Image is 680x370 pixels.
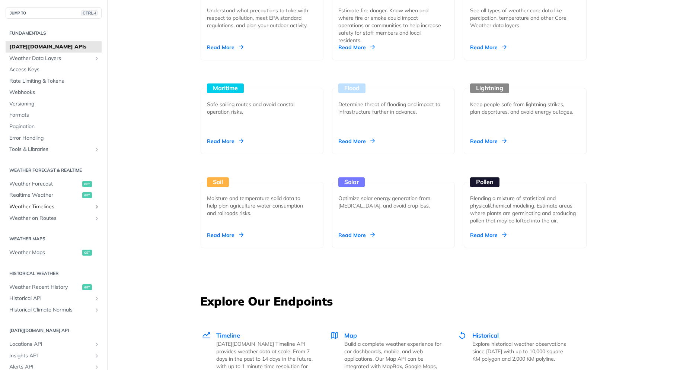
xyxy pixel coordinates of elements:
button: Show subpages for Tools & Libraries [94,146,100,152]
div: Flood [338,83,365,93]
a: Historical APIShow subpages for Historical API [6,293,102,304]
div: See all types of weather core data like percipation, temperature and other Core Weather data layers [470,7,574,29]
a: Pagination [6,121,102,132]
div: Maritime [207,83,244,93]
div: Keep people safe from lightning strikes, plan departures, and avoid energy outages. [470,101,574,116]
h3: Explore Our Endpoints [200,293,587,309]
button: Show subpages for Insights API [94,353,100,359]
button: Show subpages for Weather on Routes [94,215,100,221]
a: Weather Forecastget [6,178,102,190]
button: Show subpages for Weather Timelines [94,204,100,210]
a: [DATE][DOMAIN_NAME] APIs [6,41,102,53]
span: Formats [9,111,100,119]
a: Lightning Keep people safe from lightning strikes, plan departures, and avoid energy outages. Rea... [461,60,590,154]
button: Show subpages for Historical Climate Normals [94,307,100,313]
span: Weather on Routes [9,215,92,222]
a: Weather Mapsget [6,247,102,258]
a: Pollen Blending a mixture of statistical and physical/chemical modeling. Estimate areas where pla... [461,154,590,248]
div: Read More [470,231,507,239]
span: Weather Data Layers [9,55,92,62]
h2: Fundamentals [6,30,102,37]
img: Timeline [202,331,211,340]
div: Pollen [470,177,499,187]
button: JUMP TOCTRL-/ [6,7,102,19]
span: Pagination [9,123,100,130]
span: Weather Maps [9,249,80,256]
a: Insights APIShow subpages for Insights API [6,350,102,361]
a: Weather Recent Historyget [6,282,102,293]
button: Show subpages for Alerts API [94,364,100,370]
button: Show subpages for Historical API [94,295,100,301]
span: get [82,250,92,256]
div: Optimize solar energy generation from [MEDICAL_DATA], and avoid crop loss. [338,195,443,209]
span: Map [344,332,357,339]
div: Estimate fire danger. Know when and where fire or smoke could impact operations or communities to... [338,7,443,44]
div: Read More [470,44,507,51]
div: Soil [207,177,229,187]
a: Locations APIShow subpages for Locations API [6,339,102,350]
div: Lightning [470,83,509,93]
span: get [82,181,92,187]
span: Error Handling [9,135,100,142]
h2: Weather Maps [6,235,102,242]
p: Explore historical weather observations since [DATE] with up to 10,000 square KM polygon and 2,00... [472,340,569,363]
a: Access Keys [6,64,102,75]
div: Safe sailing routes and avoid coastal operation risks. [207,101,311,116]
img: Historical [458,331,467,340]
a: Solar Optimize solar energy generation from [MEDICAL_DATA], and avoid crop loss. Read More [329,154,458,248]
a: Weather TimelinesShow subpages for Weather Timelines [6,201,102,212]
span: Historical [472,332,499,339]
a: Soil Moisture and temperature solid data to help plan agriculture water consumption and railroads... [198,154,326,248]
h2: Weather Forecast & realtime [6,167,102,174]
a: Versioning [6,98,102,110]
span: get [82,192,92,198]
a: Weather Data LayersShow subpages for Weather Data Layers [6,53,102,64]
span: CTRL-/ [81,10,98,16]
div: Read More [207,44,243,51]
span: Weather Timelines [9,203,92,211]
h2: [DATE][DOMAIN_NAME] API [6,327,102,334]
div: Moisture and temperature solid data to help plan agriculture water consumption and railroads risks. [207,195,311,217]
span: Historical API [9,295,92,302]
span: Tools & Libraries [9,146,92,153]
div: Read More [207,231,243,239]
a: Formats [6,110,102,121]
span: Versioning [9,100,100,108]
span: Weather Forecast [9,180,80,188]
a: Historical Climate NormalsShow subpages for Historical Climate Normals [6,304,102,316]
button: Show subpages for Weather Data Layers [94,56,100,61]
span: Historical Climate Normals [9,306,92,314]
a: Realtime Weatherget [6,190,102,201]
span: Realtime Weather [9,192,80,199]
span: Insights API [9,352,92,360]
a: Flood Determine threat of flooding and impact to infrastructure further in advance. Read More [329,60,458,154]
div: Read More [207,137,243,145]
div: Blending a mixture of statistical and physical/chemical modeling. Estimate areas where plants are... [470,195,580,224]
span: [DATE][DOMAIN_NAME] APIs [9,43,100,51]
span: Rate Limiting & Tokens [9,78,100,85]
div: Solar [338,177,365,187]
span: Weather Recent History [9,284,80,291]
a: Rate Limiting & Tokens [6,76,102,87]
span: Access Keys [9,66,100,73]
span: Locations API [9,341,92,348]
div: Understand what precautions to take with respect to pollution, meet EPA standard regulations, and... [207,7,311,29]
span: Timeline [216,332,240,339]
a: Webhooks [6,87,102,98]
img: Map [330,331,339,340]
div: Read More [338,137,375,145]
div: Determine threat of flooding and impact to infrastructure further in advance. [338,101,443,116]
a: Maritime Safe sailing routes and avoid coastal operation risks. Read More [198,60,326,154]
a: Weather on RoutesShow subpages for Weather on Routes [6,213,102,224]
h2: Historical Weather [6,270,102,277]
div: Read More [338,44,375,51]
span: get [82,284,92,290]
div: Read More [338,231,375,239]
button: Show subpages for Locations API [94,341,100,347]
a: Tools & LibrariesShow subpages for Tools & Libraries [6,144,102,155]
span: Webhooks [9,89,100,96]
a: Error Handling [6,133,102,144]
div: Read More [470,137,507,145]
